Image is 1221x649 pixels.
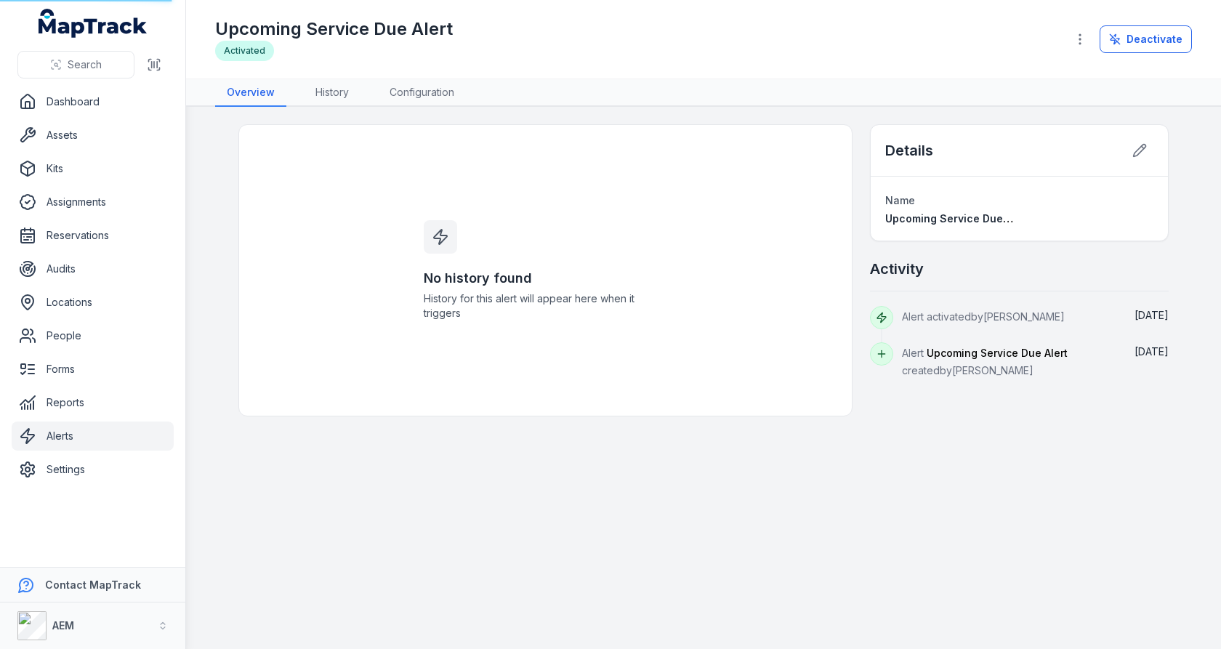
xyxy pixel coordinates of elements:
[45,579,141,591] strong: Contact MapTrack
[52,619,74,632] strong: AEM
[12,87,174,116] a: Dashboard
[378,79,466,107] a: Configuration
[68,57,102,72] span: Search
[902,347,1068,376] span: Alert created by [PERSON_NAME]
[12,422,174,451] a: Alerts
[215,17,453,41] h1: Upcoming Service Due Alert
[902,310,1065,323] span: Alert activated by [PERSON_NAME]
[885,194,915,206] span: Name
[1135,309,1169,321] time: 03/09/2025, 11:51:20 am
[885,140,933,161] h2: Details
[12,254,174,283] a: Audits
[304,79,360,107] a: History
[12,154,174,183] a: Kits
[885,212,1030,225] span: Upcoming Service Due Alert
[12,288,174,317] a: Locations
[870,259,924,279] h2: Activity
[39,9,148,38] a: MapTrack
[1135,345,1169,358] time: 03/09/2025, 11:42:42 am
[424,268,668,289] h3: No history found
[12,455,174,484] a: Settings
[12,355,174,384] a: Forms
[927,347,1068,359] span: Upcoming Service Due Alert
[1100,25,1192,53] button: Deactivate
[17,51,134,78] button: Search
[1135,345,1169,358] span: [DATE]
[12,221,174,250] a: Reservations
[12,321,174,350] a: People
[12,388,174,417] a: Reports
[424,291,668,321] span: History for this alert will appear here when it triggers
[215,41,274,61] div: Activated
[215,79,286,107] a: Overview
[1135,309,1169,321] span: [DATE]
[12,121,174,150] a: Assets
[12,188,174,217] a: Assignments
